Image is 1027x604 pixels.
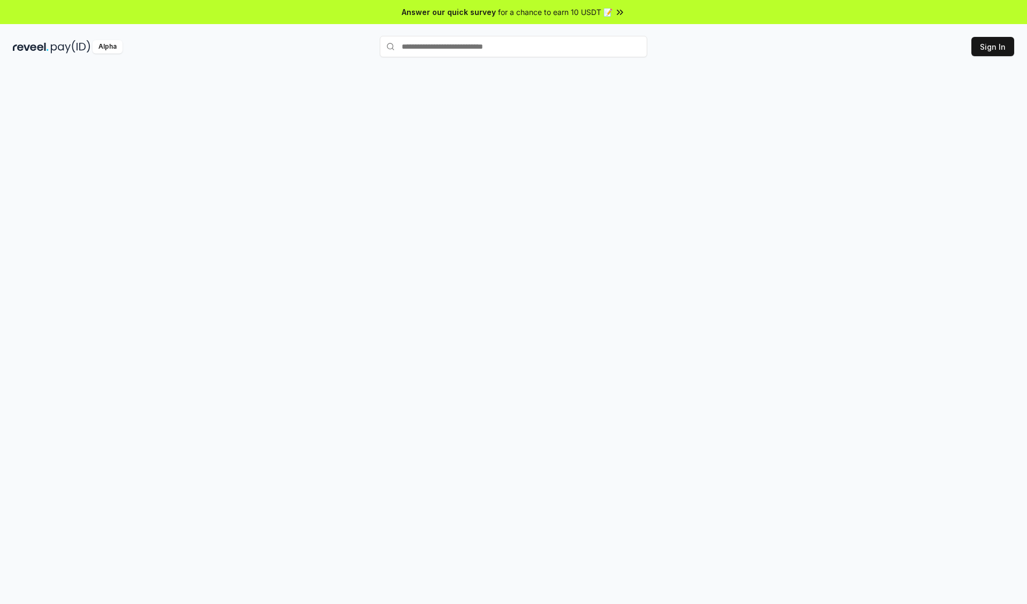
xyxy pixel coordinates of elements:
span: Answer our quick survey [402,6,496,18]
img: reveel_dark [13,40,49,53]
img: pay_id [51,40,90,53]
button: Sign In [971,37,1014,56]
span: for a chance to earn 10 USDT 📝 [498,6,612,18]
div: Alpha [93,40,122,53]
